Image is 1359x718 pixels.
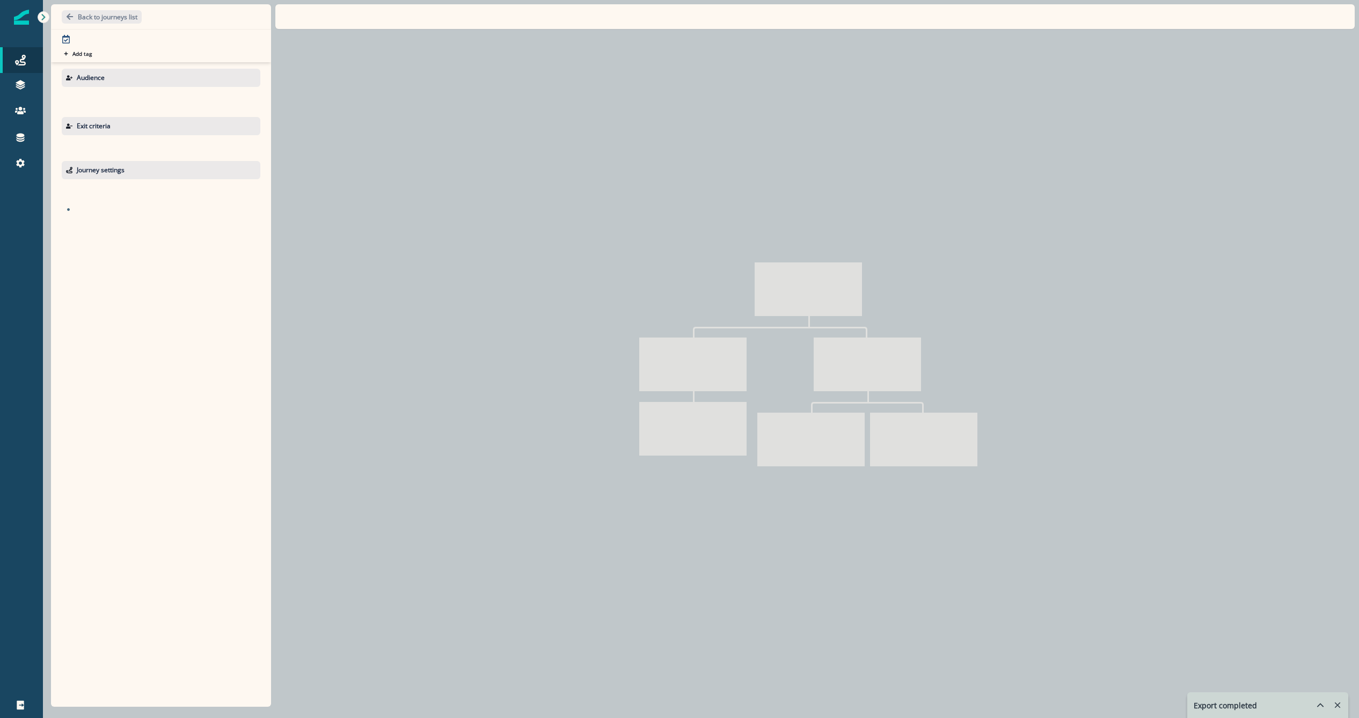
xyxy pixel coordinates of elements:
button: Remove-exports [1329,697,1346,713]
button: Go back [62,10,142,24]
button: hide-exports [1303,693,1325,717]
p: Audience [77,73,105,83]
p: Export completed [1194,700,1257,711]
p: Exit criteria [77,121,111,131]
img: Inflection [14,10,29,25]
button: hide-exports [1312,697,1329,713]
p: Back to journeys list [78,12,137,21]
p: Journey settings [77,165,125,175]
button: Add tag [62,49,94,58]
p: Add tag [72,50,92,57]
